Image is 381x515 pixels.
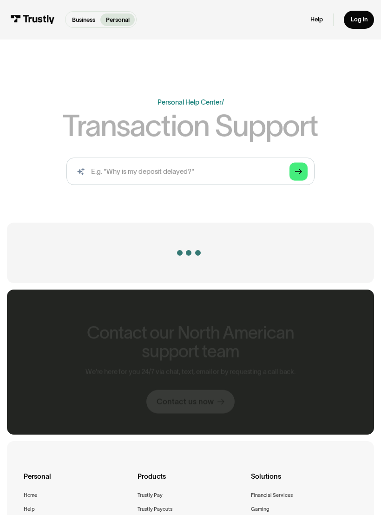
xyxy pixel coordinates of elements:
[157,396,214,407] div: Contact us now
[251,491,293,500] a: Financial Services
[158,99,222,106] a: Personal Help Center
[138,505,172,514] a: Trustly Payouts
[66,158,314,185] input: search
[24,505,35,514] a: Help
[10,15,55,24] img: Trustly Logo
[24,471,130,491] div: Personal
[100,13,134,26] a: Personal
[251,505,269,514] a: Gaming
[85,368,296,376] p: We’re here for you 24/7 via chat, text, email or by requesting a call back.
[72,15,95,24] p: Business
[63,111,318,140] h1: Transaction Support
[66,158,314,185] form: Search
[67,13,100,26] a: Business
[146,390,234,414] a: Contact us now
[138,491,163,500] a: Trustly Pay
[351,16,368,24] div: Log in
[251,471,357,491] div: Solutions
[106,15,130,24] p: Personal
[24,491,37,500] a: Home
[138,471,243,491] div: Products
[310,16,323,24] a: Help
[344,11,374,29] a: Log in
[58,324,323,361] h2: Contact our North American support team
[222,99,224,106] div: /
